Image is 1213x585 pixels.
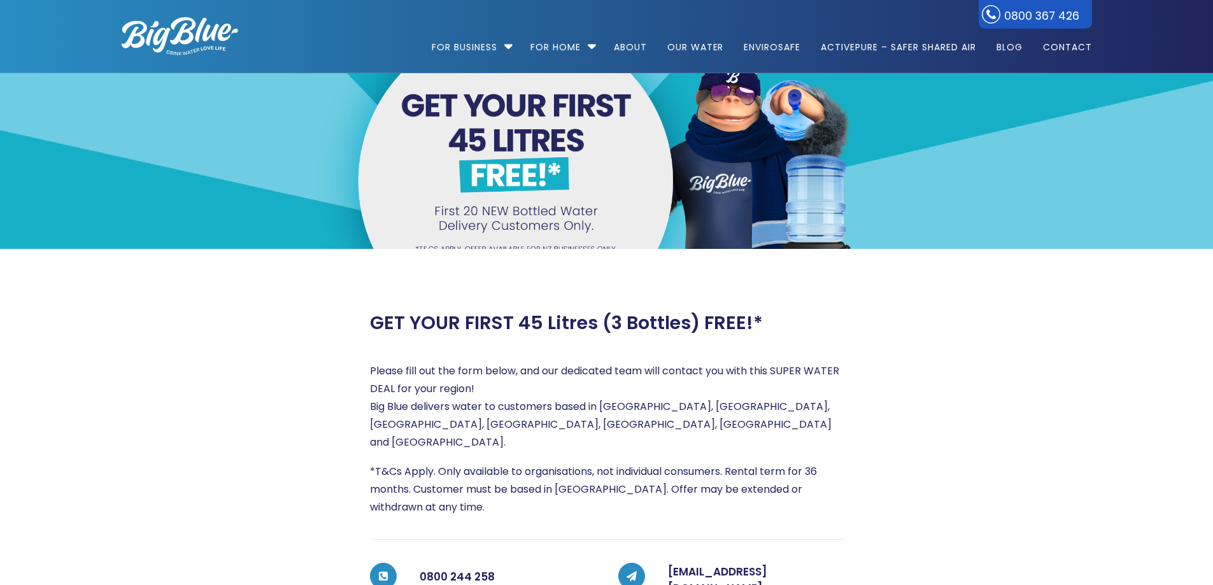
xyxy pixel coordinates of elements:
[122,17,238,55] img: logo
[370,463,844,516] p: *T&Cs Apply. Only available to organisations, not individual consumers. Rental term for 36 months...
[370,362,844,451] p: Please fill out the form below, and our dedicated team will contact you with this SUPER WATER DEA...
[370,312,763,334] h2: GET YOUR FIRST 45 Litres (3 Bottles) FREE!*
